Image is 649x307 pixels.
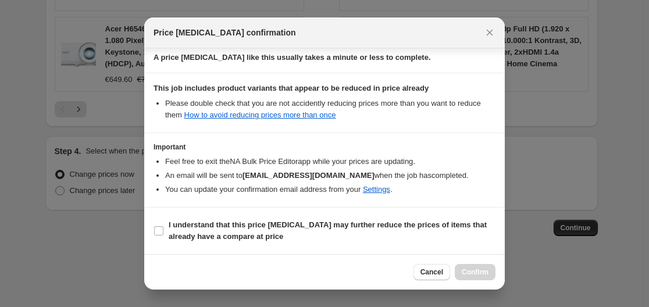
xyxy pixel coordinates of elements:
[165,156,495,167] li: Feel free to exit the NA Bulk Price Editor app while your prices are updating.
[243,171,375,180] b: [EMAIL_ADDRESS][DOMAIN_NAME]
[363,185,390,194] a: Settings
[420,267,443,277] span: Cancel
[482,24,498,41] button: Close
[165,170,495,181] li: An email will be sent to when the job has completed .
[154,142,495,152] h3: Important
[184,110,336,119] a: How to avoid reducing prices more than once
[413,264,450,280] button: Cancel
[169,220,487,241] b: I understand that this price [MEDICAL_DATA] may further reduce the prices of items that already h...
[165,98,495,121] li: Please double check that you are not accidently reducing prices more than you want to reduce them
[154,27,296,38] span: Price [MEDICAL_DATA] confirmation
[154,53,431,62] b: A price [MEDICAL_DATA] like this usually takes a minute or less to complete.
[165,184,495,195] li: You can update your confirmation email address from your .
[154,84,429,92] b: This job includes product variants that appear to be reduced in price already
